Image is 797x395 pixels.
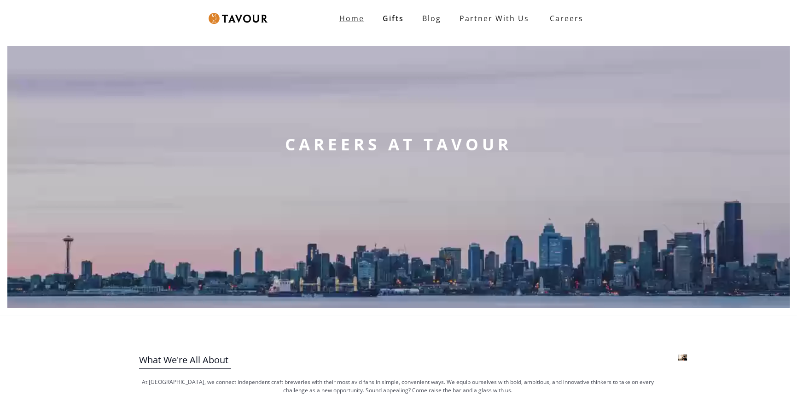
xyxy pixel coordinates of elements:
[139,352,657,368] h3: What We're All About
[373,9,413,28] a: Gifts
[139,378,657,395] p: At [GEOGRAPHIC_DATA], we connect independent craft breweries with their most avid fans in simple,...
[450,9,538,28] a: partner with us
[413,9,450,28] a: Blog
[339,13,364,23] strong: Home
[330,9,373,28] a: Home
[285,133,512,155] strong: CAREERS AT TAVOUR
[550,9,583,28] strong: Careers
[538,6,590,31] a: Careers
